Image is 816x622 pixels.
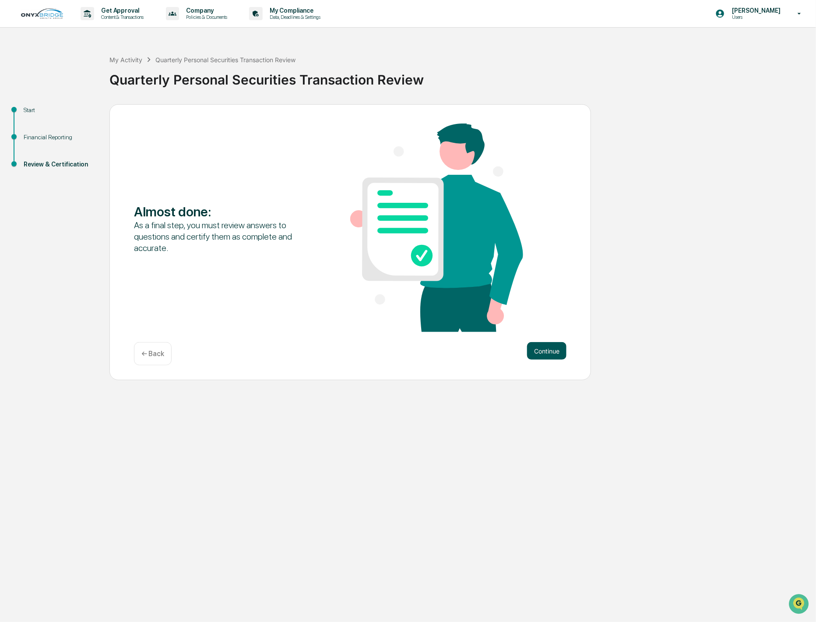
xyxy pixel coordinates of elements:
button: Continue [527,342,566,360]
p: ← Back [141,350,164,358]
iframe: Open customer support [788,593,812,617]
a: 🗄️Attestations [60,107,112,123]
div: Start new chat [30,67,144,76]
div: 🖐️ [9,111,16,118]
div: 🗄️ [63,111,70,118]
p: Policies & Documents [179,14,232,20]
span: Pylon [87,148,106,155]
p: [PERSON_NAME] [725,7,785,14]
div: Almost done : [134,204,307,219]
img: logo [21,8,63,19]
span: Preclearance [18,110,56,119]
img: Almost done [350,124,523,332]
span: Data Lookup [18,127,55,136]
div: Start [24,106,95,115]
a: Powered byPylon [62,148,106,155]
div: We're available if you need us! [30,76,111,83]
p: Get Approval [94,7,148,14]
div: Financial Reporting [24,133,95,142]
div: 🔎 [9,128,16,135]
div: My Activity [109,56,142,64]
button: Start new chat [149,70,159,80]
span: Attestations [72,110,109,119]
p: Company [179,7,232,14]
p: Users [725,14,785,20]
p: Content & Transactions [94,14,148,20]
p: How can we help? [9,18,159,32]
p: Data, Deadlines & Settings [263,14,325,20]
div: Quarterly Personal Securities Transaction Review [109,65,812,88]
div: Quarterly Personal Securities Transaction Review [155,56,295,64]
a: 🔎Data Lookup [5,124,59,139]
p: My Compliance [263,7,325,14]
div: As a final step, you must review answers to questions and certify them as complete and accurate. [134,219,307,254]
a: 🖐️Preclearance [5,107,60,123]
div: Review & Certification [24,160,95,169]
img: 1746055101610-c473b297-6a78-478c-a979-82029cc54cd1 [9,67,25,83]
